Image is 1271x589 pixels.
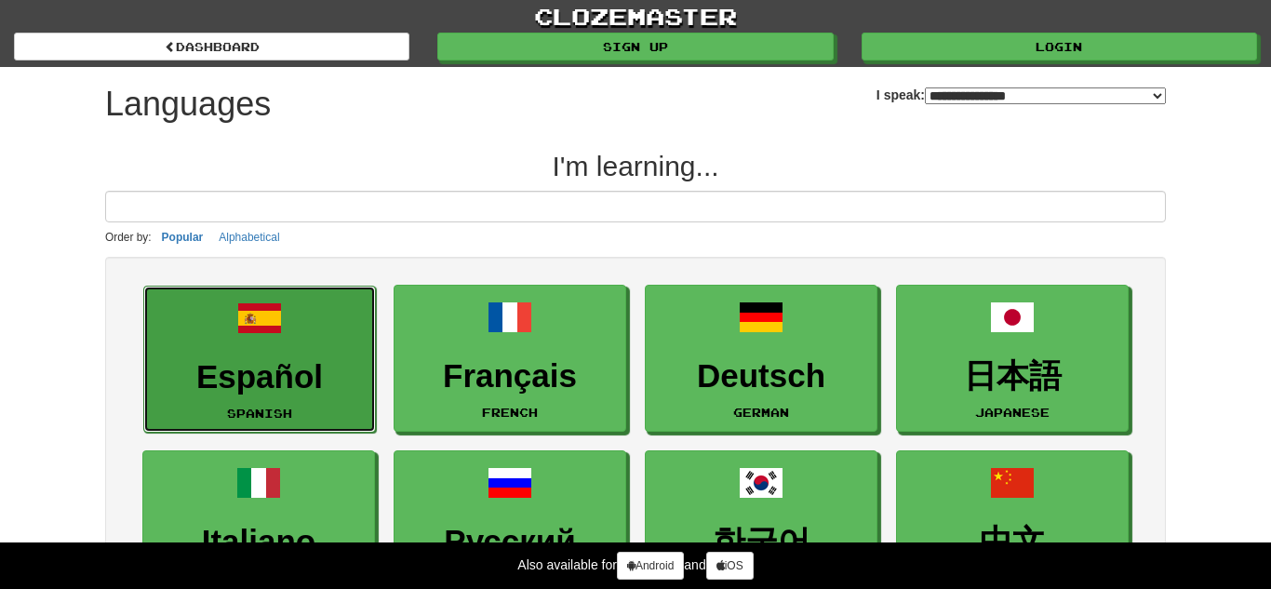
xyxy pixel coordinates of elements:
h1: Languages [105,86,271,123]
button: Alphabetical [213,227,285,248]
a: FrançaisFrench [394,285,626,433]
a: 日本語Japanese [896,285,1129,433]
small: French [482,406,538,419]
h3: 한국어 [655,524,867,560]
h2: I'm learning... [105,151,1166,181]
h3: Italiano [153,524,365,560]
h3: Español [154,359,366,395]
a: Sign up [437,33,833,60]
a: dashboard [14,33,409,60]
button: Popular [156,227,209,248]
h3: Français [404,358,616,395]
h3: 中文 [906,524,1118,560]
label: I speak: [876,86,1166,104]
a: EspañolSpanish [143,286,376,434]
a: Login [862,33,1257,60]
h3: Deutsch [655,358,867,395]
small: German [733,406,789,419]
a: iOS [706,552,754,580]
select: I speak: [925,87,1166,104]
a: Android [617,552,684,580]
h3: 日本語 [906,358,1118,395]
small: Spanish [227,407,292,420]
small: Japanese [975,406,1050,419]
a: DeutschGerman [645,285,877,433]
small: Order by: [105,231,152,244]
h3: Русский [404,524,616,560]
